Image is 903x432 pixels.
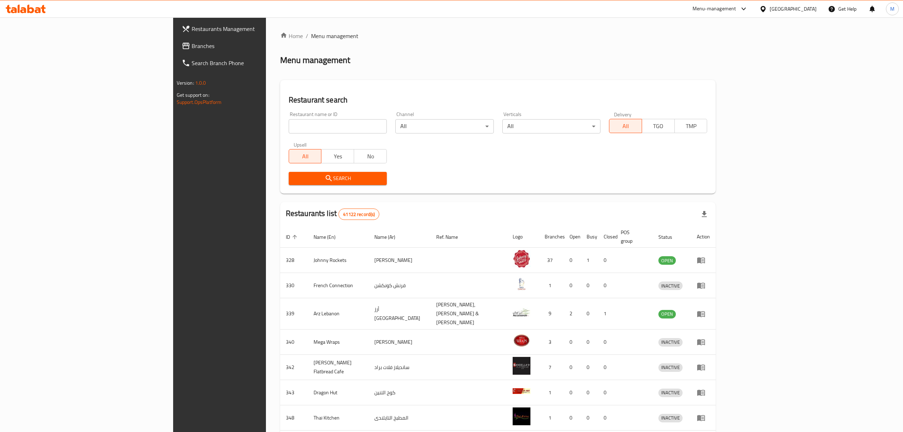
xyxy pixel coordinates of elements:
[658,310,676,318] span: OPEN
[658,389,683,397] div: INACTIVE
[176,54,324,72] a: Search Branch Phone
[642,119,675,133] button: TGO
[564,226,581,248] th: Open
[354,149,387,163] button: No
[598,330,615,355] td: 0
[513,332,530,349] img: Mega Wraps
[598,248,615,273] td: 0
[192,25,318,33] span: Restaurants Management
[289,119,387,133] input: Search for restaurant name or ID..
[192,59,318,67] span: Search Branch Phone
[691,226,716,248] th: Action
[195,78,206,88] span: 1.0.0
[598,298,615,330] td: 1
[324,151,351,162] span: Yes
[177,90,209,100] span: Get support on:
[374,233,405,241] span: Name (Ar)
[770,5,817,13] div: [GEOGRAPHIC_DATA]
[581,248,598,273] td: 1
[609,119,642,133] button: All
[697,281,710,290] div: Menu
[697,338,710,346] div: Menu
[507,226,539,248] th: Logo
[539,355,564,380] td: 7
[539,405,564,431] td: 1
[280,54,350,66] h2: Menu management
[564,405,581,431] td: 0
[598,380,615,405] td: 0
[564,355,581,380] td: 0
[678,121,705,131] span: TMP
[581,273,598,298] td: 0
[357,151,384,162] span: No
[658,363,683,372] span: INACTIVE
[621,228,645,245] span: POS group
[308,355,369,380] td: [PERSON_NAME] Flatbread Cafe
[311,32,358,40] span: Menu management
[339,211,379,218] span: 41122 record(s)
[292,151,319,162] span: All
[564,248,581,273] td: 0
[658,257,676,265] span: OPEN
[280,32,716,40] nav: breadcrumb
[369,273,431,298] td: فرنش كونكشن
[369,330,431,355] td: [PERSON_NAME]
[192,42,318,50] span: Branches
[658,281,683,290] div: INACTIVE
[581,355,598,380] td: 0
[697,413,710,422] div: Menu
[539,380,564,405] td: 1
[431,298,507,330] td: [PERSON_NAME],[PERSON_NAME] & [PERSON_NAME]
[693,5,736,13] div: Menu-management
[177,98,222,107] a: Support.OpsPlatform
[658,389,683,397] span: INACTIVE
[338,209,379,220] div: Total records count
[539,248,564,273] td: 37
[598,226,615,248] th: Closed
[502,119,600,133] div: All
[369,298,431,330] td: أرز [GEOGRAPHIC_DATA]
[513,357,530,375] img: Sandella's Flatbread Cafe
[395,119,493,133] div: All
[598,273,615,298] td: 0
[658,414,683,422] span: INACTIVE
[513,382,530,400] img: Dragon Hut
[513,407,530,425] img: Thai Kitchen
[564,298,581,330] td: 2
[369,405,431,431] td: المطبخ التايلندى
[308,298,369,330] td: Arz Lebanon
[614,112,632,117] label: Delivery
[674,119,707,133] button: TMP
[308,330,369,355] td: Mega Wraps
[581,330,598,355] td: 0
[697,388,710,397] div: Menu
[696,206,713,223] div: Export file
[289,172,387,185] button: Search
[658,338,683,346] span: INACTIVE
[436,233,467,241] span: Ref. Name
[564,330,581,355] td: 0
[294,142,307,147] label: Upsell
[289,149,322,163] button: All
[513,304,530,321] img: Arz Lebanon
[645,121,672,131] span: TGO
[581,380,598,405] td: 0
[314,233,345,241] span: Name (En)
[176,20,324,37] a: Restaurants Management
[177,78,194,88] span: Version:
[697,310,710,318] div: Menu
[658,282,683,290] span: INACTIVE
[697,256,710,264] div: Menu
[369,248,431,273] td: [PERSON_NAME]
[658,363,683,372] div: INACTIVE
[513,250,530,268] img: Johnny Rockets
[286,208,380,220] h2: Restaurants list
[598,405,615,431] td: 0
[369,355,431,380] td: سانديلاز فلات براد
[564,273,581,298] td: 0
[539,226,564,248] th: Branches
